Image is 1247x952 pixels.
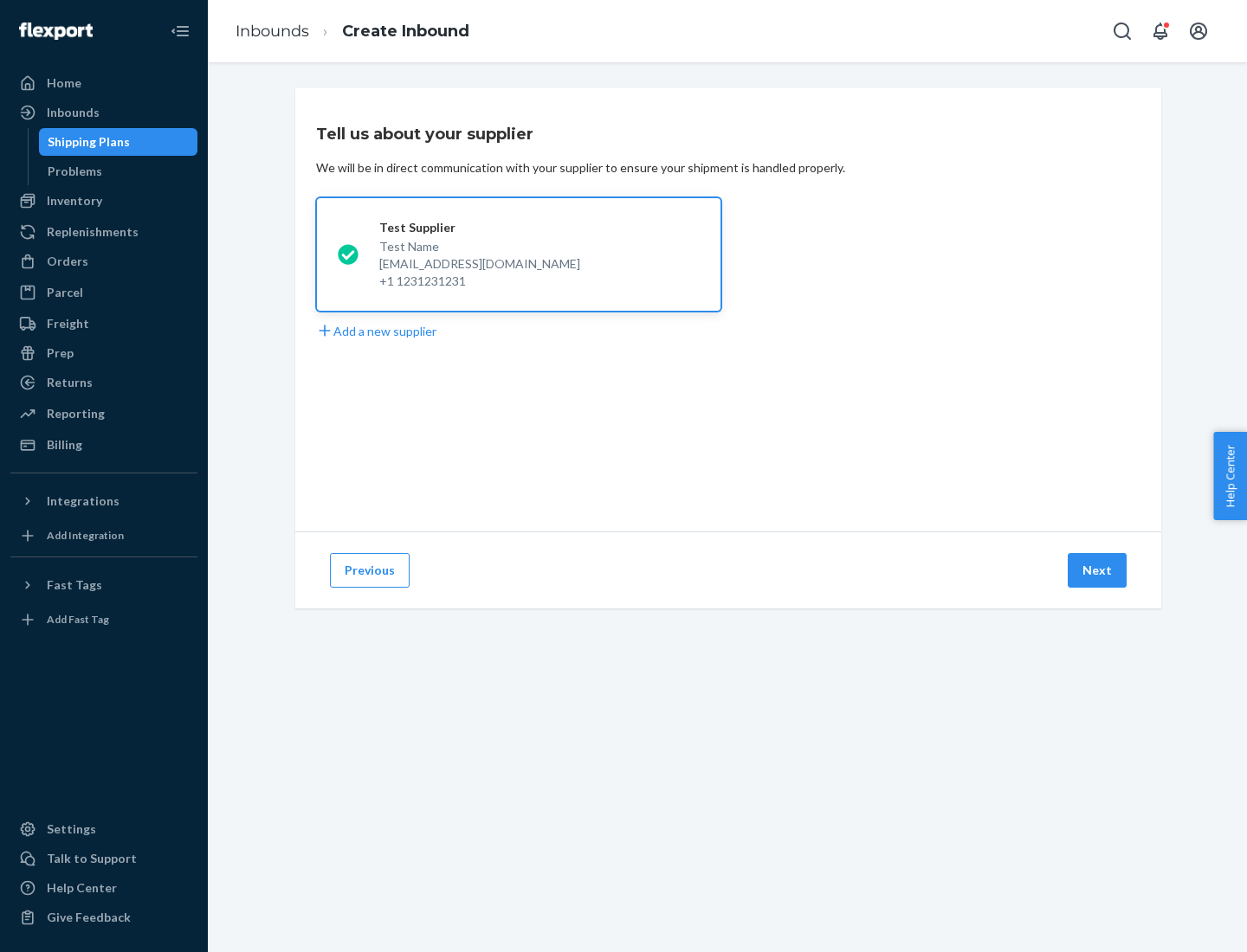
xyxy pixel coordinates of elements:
div: Problems [48,163,102,180]
a: Home [10,69,197,97]
a: Freight [10,310,197,338]
a: Prep [10,339,197,367]
div: Fast Tags [47,576,102,594]
div: Integrations [47,492,120,510]
div: Shipping Plans [48,133,130,151]
ol: breadcrumbs [222,6,483,57]
div: Help Center [47,879,117,897]
div: Billing [47,436,82,453]
button: Add a new supplier [316,322,436,340]
button: Close Navigation [163,14,197,48]
div: Home [47,74,81,92]
a: Orders [10,248,197,275]
a: Help Center [10,874,197,902]
button: Fast Tags [10,571,197,599]
a: Add Fast Tag [10,606,197,634]
a: Shipping Plans [39,128,198,156]
h3: Tell us about your supplier [316,123,533,145]
div: Replenishments [47,223,139,241]
div: Reporting [47,405,105,422]
a: Talk to Support [10,845,197,872]
div: Add Fast Tag [47,612,109,627]
button: Help Center [1213,432,1247,520]
div: Inventory [47,192,102,209]
a: Settings [10,815,197,843]
div: Settings [47,820,96,838]
button: Next [1068,553,1127,588]
a: Reporting [10,400,197,428]
div: Parcel [47,284,83,301]
a: Returns [10,369,197,396]
div: Talk to Support [47,850,137,867]
button: Open Search Box [1105,14,1140,48]
a: Add Integration [10,522,197,550]
button: Open account menu [1181,14,1216,48]
a: Inventory [10,187,197,215]
a: Billing [10,431,197,459]
a: Create Inbound [342,22,469,41]
div: Add Integration [47,528,124,543]
div: Orders [47,253,88,270]
div: Freight [47,315,89,332]
div: Inbounds [47,104,100,121]
a: Parcel [10,279,197,306]
div: Returns [47,374,93,391]
a: Inbounds [236,22,309,41]
a: Inbounds [10,99,197,126]
button: Give Feedback [10,904,197,931]
button: Previous [330,553,410,588]
button: Integrations [10,487,197,515]
div: Give Feedback [47,909,131,926]
img: Flexport logo [19,23,93,40]
a: Replenishments [10,218,197,246]
button: Open notifications [1143,14,1178,48]
div: Prep [47,344,74,362]
a: Problems [39,158,198,185]
div: We will be in direct communication with your supplier to ensure your shipment is handled properly. [316,159,845,177]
